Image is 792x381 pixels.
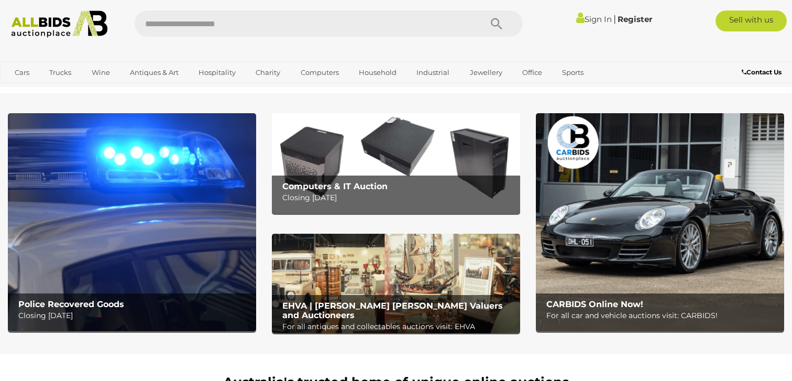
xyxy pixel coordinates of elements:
[282,181,388,191] b: Computers & IT Auction
[272,113,520,213] img: Computers & IT Auction
[618,14,652,24] a: Register
[742,68,782,76] b: Contact Us
[463,64,509,81] a: Jewellery
[42,64,78,81] a: Trucks
[18,309,251,322] p: Closing [DATE]
[18,299,124,309] b: Police Recovered Goods
[8,64,36,81] a: Cars
[249,64,287,81] a: Charity
[294,64,346,81] a: Computers
[716,10,787,31] a: Sell with us
[536,113,784,331] img: CARBIDS Online Now!
[192,64,243,81] a: Hospitality
[85,64,117,81] a: Wine
[536,113,784,331] a: CARBIDS Online Now! CARBIDS Online Now! For all car and vehicle auctions visit: CARBIDS!
[123,64,185,81] a: Antiques & Art
[546,309,779,322] p: For all car and vehicle auctions visit: CARBIDS!
[272,113,520,213] a: Computers & IT Auction Computers & IT Auction Closing [DATE]
[272,234,520,333] img: EHVA | Evans Hastings Valuers and Auctioneers
[470,10,523,37] button: Search
[8,113,256,331] a: Police Recovered Goods Police Recovered Goods Closing [DATE]
[282,191,515,204] p: Closing [DATE]
[410,64,456,81] a: Industrial
[352,64,403,81] a: Household
[576,14,612,24] a: Sign In
[515,64,549,81] a: Office
[8,113,256,331] img: Police Recovered Goods
[613,13,616,25] span: |
[282,320,515,333] p: For all antiques and collectables auctions visit: EHVA
[546,299,643,309] b: CARBIDS Online Now!
[6,10,113,38] img: Allbids.com.au
[8,81,96,99] a: [GEOGRAPHIC_DATA]
[272,234,520,333] a: EHVA | Evans Hastings Valuers and Auctioneers EHVA | [PERSON_NAME] [PERSON_NAME] Valuers and Auct...
[282,301,503,320] b: EHVA | [PERSON_NAME] [PERSON_NAME] Valuers and Auctioneers
[742,67,784,78] a: Contact Us
[555,64,590,81] a: Sports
